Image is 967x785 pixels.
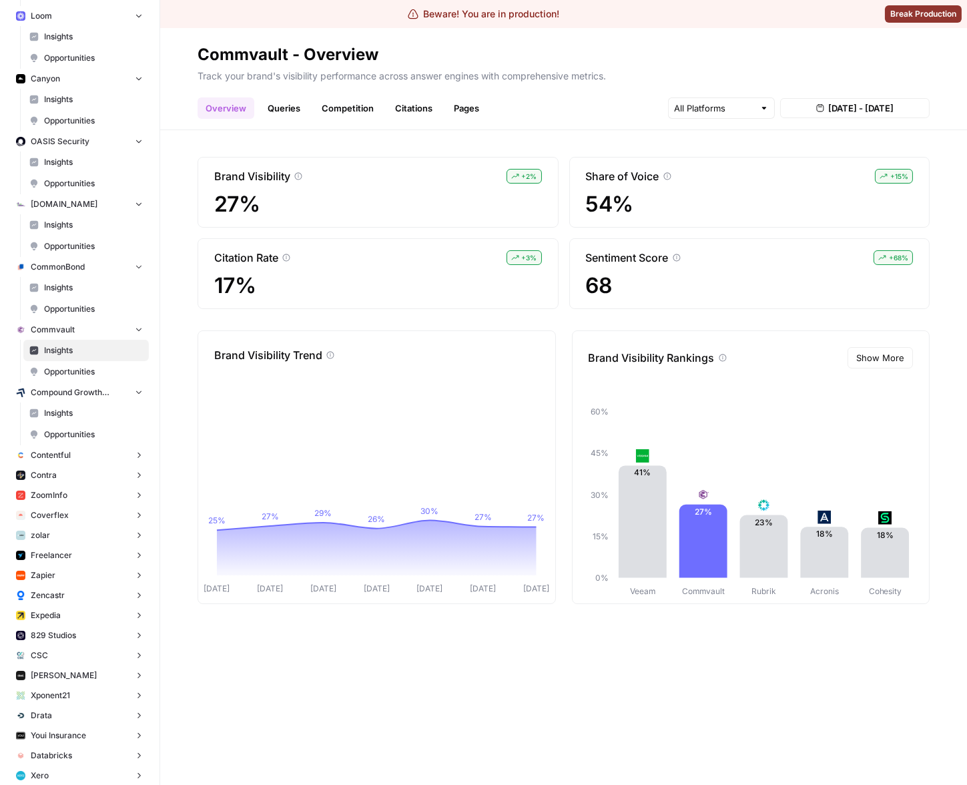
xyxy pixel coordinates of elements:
tspan: Acronis [810,586,839,596]
div: Beware! You are in production! [408,7,560,21]
img: k09s5utkby11dt6rxf2w9zgb46r0 [16,200,25,209]
p: Brand Visibility Trend [214,347,322,363]
a: Insights [23,403,149,424]
img: azd67o9nw473vll9dbscvlvo9wsn [16,471,25,480]
button: ZoomInfo [11,485,149,505]
img: xf6b4g7v9n1cfco8wpzm78dqnb6e [696,488,709,501]
tspan: 45% [590,449,608,459]
span: Coverflex [31,509,69,521]
button: Xponent21 [11,686,149,706]
a: Opportunities [23,298,149,320]
a: Insights [23,152,149,173]
button: Contentful [11,445,149,465]
img: njj3irev56fzehc9i5sgkf2us1lg [757,499,770,512]
button: Show More [848,347,913,368]
tspan: Rubrik [751,586,776,596]
span: Insights [44,219,143,231]
span: zolar [31,529,50,541]
button: Compound Growth Marketing [11,382,149,403]
a: Pages [446,97,487,119]
img: red1k5sizbc2zfjdzds8kz0ky0wq [16,137,25,146]
tspan: 27% [528,513,545,523]
tspan: 0% [595,573,608,583]
span: 54% [586,192,914,216]
p: Track your brand's visibility performance across answer engines with comprehensive metrics. [198,65,930,83]
span: Opportunities [44,303,143,315]
tspan: Cohesity [869,586,902,596]
span: Opportunities [44,178,143,190]
span: + 2 % [522,171,537,182]
span: 68 [586,274,914,298]
tspan: [DATE] [310,583,336,593]
span: Opportunities [44,52,143,64]
div: Commvault - Overview [198,44,378,65]
span: 27% [214,192,542,216]
span: Insights [44,282,143,294]
span: Insights [44,156,143,168]
span: [DATE] - [DATE] [828,101,894,115]
tspan: [DATE] [523,583,549,593]
tspan: 29% [314,508,332,518]
p: Brand Visibility [214,168,290,184]
a: Opportunities [23,173,149,194]
img: kaevn8smg0ztd3bicv5o6c24vmo8 [16,388,25,397]
span: [DOMAIN_NAME] [31,198,97,210]
span: Zencastr [31,589,65,601]
img: bcbhb7s9rmt1v4fuhcpawn2junq9 [818,511,831,524]
img: s6x7ltuwawlcg2ux8d2ne4wtho4t [16,591,25,600]
img: r1kj8td8zocxzhcrdgnlfi8d2cy7 [16,611,25,620]
img: sga2ihti1dcdj5uw1m9rza9etrgq [636,449,649,463]
button: Loom [11,6,149,26]
img: wbynuzzq6lj3nzxpt1e3y1j7uzng [16,771,25,780]
img: wev6amecshr6l48lvue5fy0bkco1 [16,11,25,21]
button: Drata [11,706,149,726]
span: Compound Growth Marketing [31,386,129,399]
span: Commvault [31,324,75,336]
button: OASIS Security [11,132,149,152]
img: lwh15xca956raf2qq0149pkro8i6 [16,631,25,640]
button: Zencastr [11,585,149,605]
a: Insights [23,340,149,361]
tspan: [DATE] [204,583,230,593]
img: 2ud796hvc3gw7qwjscn75txc5abr [16,451,25,460]
span: 17% [214,274,542,298]
button: Freelancer [11,545,149,565]
a: Opportunities [23,47,149,69]
tspan: 25% [208,515,226,525]
a: Insights [23,277,149,298]
span: Xero [31,770,49,782]
span: Opportunities [44,366,143,378]
tspan: [DATE] [364,583,390,593]
button: Break Production [885,5,962,23]
img: zm3rejcimzslw6erjln6ltw0rioq [878,511,892,525]
button: Contra [11,465,149,485]
a: Competition [314,97,382,119]
span: CommonBond [31,261,85,273]
a: Opportunities [23,424,149,445]
img: xf6b4g7v9n1cfco8wpzm78dqnb6e [16,325,25,334]
span: + 68 % [889,252,908,263]
span: Youi Insurance [31,730,86,742]
span: Opportunities [44,429,143,441]
span: CSC [31,649,48,662]
text: 41% [634,468,651,478]
button: Zapier [11,565,149,585]
span: + 3 % [522,252,537,263]
span: Insights [44,344,143,356]
img: hcm4s7ic2xq26rsmuray6dv1kquq [16,491,25,500]
p: Citation Rate [214,250,278,266]
span: ZoomInfo [31,489,67,501]
tspan: 15% [592,531,608,541]
span: 829 Studios [31,629,76,641]
text: 23% [755,517,773,527]
button: CSC [11,645,149,666]
a: Insights [23,26,149,47]
span: Insights [44,93,143,105]
button: [DOMAIN_NAME] [11,194,149,214]
span: Drata [31,710,52,722]
a: Queries [260,97,308,119]
img: 0idox3onazaeuxox2jono9vm549w [16,74,25,83]
img: ybhjxa9n8mcsu845nkgo7g1ynw8w [16,671,25,680]
span: Expedia [31,609,61,621]
span: Contentful [31,449,71,461]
